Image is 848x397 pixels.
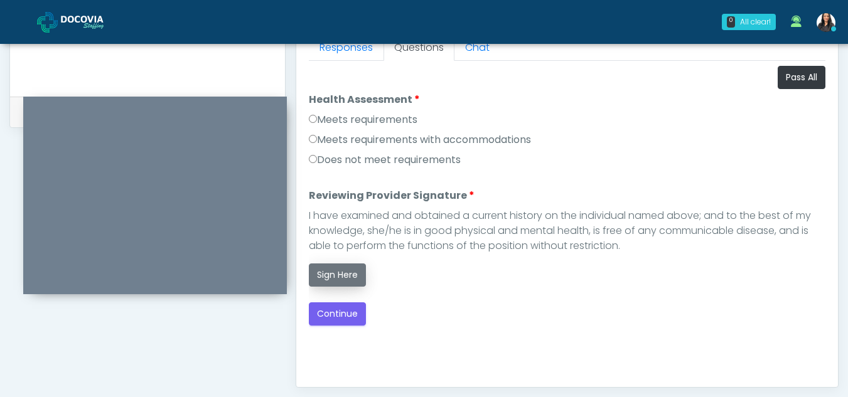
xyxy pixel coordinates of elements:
[817,13,835,32] img: Viral Patel
[37,1,124,42] a: Docovia
[309,92,420,107] label: Health Assessment
[23,112,287,294] iframe: To enrich screen reader interactions, please activate Accessibility in Grammarly extension settings
[778,66,825,89] button: Pass All
[309,188,475,203] label: Reviewing Provider Signature
[309,132,531,147] label: Meets requirements with accommodations
[727,16,735,28] div: 0
[740,16,771,28] div: All clear!
[10,5,48,43] button: Open LiveChat chat widget
[309,155,317,163] input: Does not meet requirements
[309,208,825,253] div: I have examined and obtained a current history on the individual named above; and to the best of ...
[309,263,366,287] button: Sign Here
[37,12,58,33] img: Docovia
[309,34,384,61] a: Responses
[309,112,417,127] label: Meets requirements
[309,302,366,326] button: Continue
[61,16,124,28] img: Docovia
[309,135,317,143] input: Meets requirements with accommodations
[714,9,783,35] a: 0 All clear!
[384,34,454,61] a: Questions
[454,34,500,61] a: Chat
[309,115,317,123] input: Meets requirements
[309,152,461,167] label: Does not meet requirements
